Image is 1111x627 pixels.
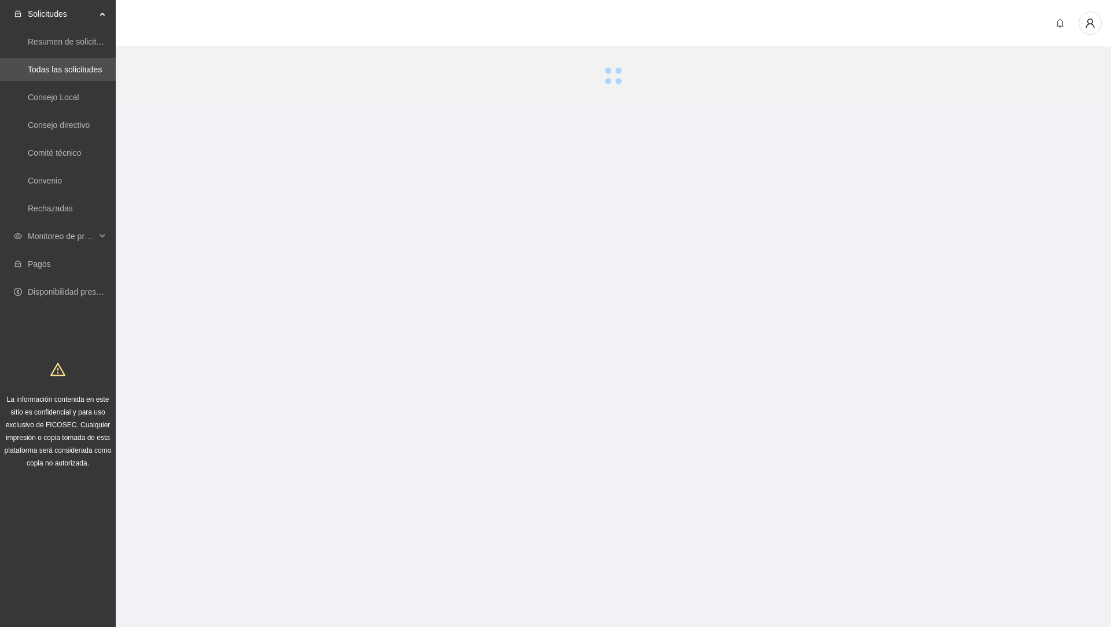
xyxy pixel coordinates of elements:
span: Monitoreo de proyectos [28,225,96,248]
span: bell [1051,19,1069,28]
span: user [1079,18,1101,28]
a: Consejo directivo [28,120,90,130]
button: user [1079,12,1102,35]
a: Resumen de solicitudes por aprobar [28,37,158,46]
a: Rechazadas [28,204,73,213]
button: bell [1051,14,1069,32]
span: eye [14,232,22,240]
span: inbox [14,10,22,18]
span: La información contenida en este sitio es confidencial y para uso exclusivo de FICOSEC. Cualquier... [5,395,112,467]
a: Convenio [28,176,62,185]
a: Todas las solicitudes [28,65,102,74]
span: warning [50,362,65,377]
a: Consejo Local [28,93,79,102]
a: Disponibilidad presupuestal [28,287,127,296]
a: Pagos [28,259,51,269]
span: Solicitudes [28,2,96,25]
a: Comité técnico [28,148,82,157]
